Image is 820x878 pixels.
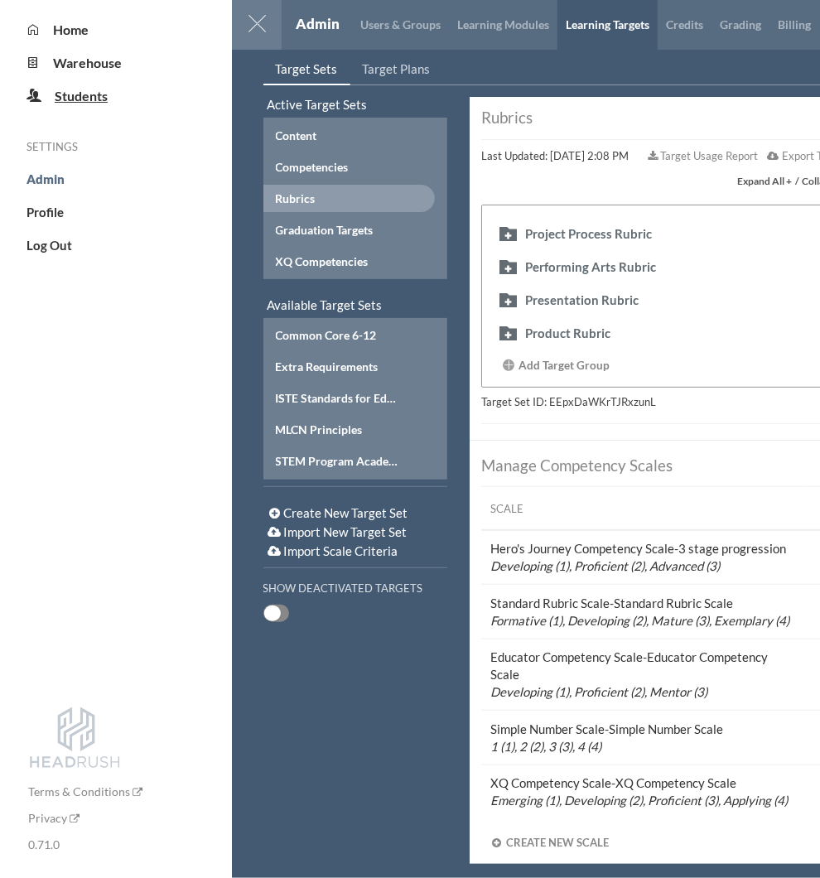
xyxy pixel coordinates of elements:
[491,613,790,628] em: Formative (1), Developing (2), Mature (3), Exemplary (4)
[27,140,78,153] span: Settings
[525,325,610,342] div: Product Rubric
[263,582,423,595] h6: Show Deactivated Targets
[264,605,281,621] span: OFF
[481,639,808,711] td: Educator Competency Scale - Educator Competency Scale
[491,684,708,699] em: Developing (1), Proficient (2), Mentor (3)
[284,505,408,520] span: Create New Target Set
[276,358,403,375] div: Extra Requirements
[263,542,403,561] button: Import Scale Criteria
[737,172,792,190] div: Expand All +
[41,88,108,104] a: Students
[481,711,808,765] td: Simple Number Scale - Simple Number Scale
[491,793,789,808] em: Emerging (1), Developing (2), Proficient (3), Applying (4)
[661,147,759,165] span: Target Usage Report
[263,523,412,542] button: Import New Target Set
[519,359,610,372] span: Add Target Group
[27,171,65,186] a: Admin
[481,765,808,818] td: XQ Competency Scale - XQ Competency Scale
[276,61,338,76] span: Target Sets
[268,97,368,112] span: Active Target Sets
[481,530,808,585] td: Hero's Journey Competency Scale - 3 stage progression
[284,524,408,539] span: Import New Target Set
[276,389,403,407] div: ISTE Standards for Educators (Teacher Only)
[54,55,123,70] span: Warehouse
[276,452,403,470] div: STEM Program Academic Expectations
[284,543,398,558] span: Import Scale Criteria
[481,831,617,853] button: Create New Scale
[481,109,533,127] div: Rubrics
[28,784,142,798] a: Terms & Conditions
[350,54,443,85] a: Target Plans
[27,238,72,253] a: Log Out
[263,54,350,85] a: Target Sets
[263,504,413,523] button: Create New Target Set
[491,739,602,754] em: 1 (1), 2 (2), 3 (3), 4 (4)
[525,292,639,309] div: Presentation Rubric
[276,221,403,239] div: Graduation Targets
[27,205,64,219] a: Profile
[268,297,383,312] span: Available Target Sets
[481,585,808,639] td: Standard Rubric Scale - Standard Rubric Scale
[795,172,799,190] span: /
[41,22,89,37] a: Home
[491,502,524,515] span: Scale
[276,253,403,270] div: XQ Competencies
[55,88,108,104] span: Students
[491,558,721,573] em: Developing (1), Proficient (2), Advanced (3)
[28,811,80,825] a: Privacy
[276,326,403,344] div: Common Core 6-12
[296,15,340,32] a: Admin
[276,190,403,207] div: Rubrics
[525,225,652,243] div: Project Process Rubric
[525,258,656,276] div: Performing Arts Rubric
[276,127,403,144] div: Content
[276,421,403,438] div: MLCN Principles
[363,61,431,76] span: Target Plans
[481,456,673,475] span: Manage Competency Scales
[506,836,609,849] span: Create New Scale
[276,158,403,176] div: Competencies
[41,55,123,70] a: Warehouse
[54,22,89,37] span: Home
[28,837,60,851] span: 0.71.0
